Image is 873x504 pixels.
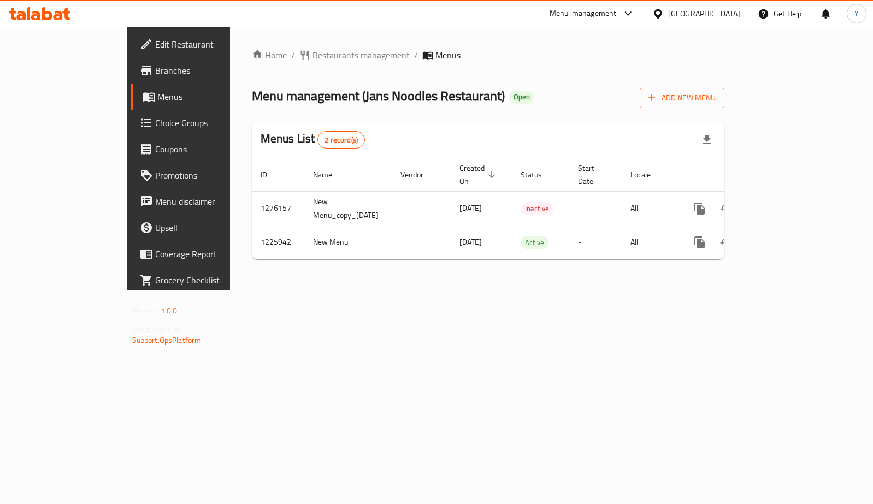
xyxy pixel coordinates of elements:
td: - [569,226,622,259]
span: Add New Menu [648,91,716,105]
td: 1225942 [252,226,304,259]
span: Grocery Checklist [155,274,264,287]
div: Active [521,236,548,249]
span: Y [854,8,859,20]
span: Name [313,168,346,181]
span: Upsell [155,221,264,234]
a: Coverage Report [131,241,273,267]
button: more [687,195,713,222]
td: New Menu_copy_[DATE] [304,191,392,226]
span: Choice Groups [155,116,264,129]
a: Restaurants management [299,49,410,62]
span: Locale [630,168,665,181]
span: 2 record(s) [318,135,364,145]
span: ID [261,168,281,181]
a: Menu disclaimer [131,188,273,215]
span: Coverage Report [155,247,264,260]
a: Support.OpsPlatform [132,333,202,347]
button: more [687,229,713,256]
span: Version: [132,304,159,318]
li: / [291,49,295,62]
li: / [414,49,418,62]
table: enhanced table [252,158,800,259]
span: Inactive [521,203,553,215]
span: Edit Restaurant [155,38,264,51]
span: [DATE] [459,201,482,215]
a: Coupons [131,136,273,162]
span: Branches [155,64,264,77]
a: Branches [131,57,273,84]
div: Inactive [521,202,553,215]
span: Restaurants management [312,49,410,62]
button: Change Status [713,229,739,256]
div: Export file [694,127,720,153]
a: Choice Groups [131,110,273,136]
a: Upsell [131,215,273,241]
span: Vendor [400,168,438,181]
span: Active [521,236,548,249]
span: Menus [157,90,264,103]
h2: Menus List [261,131,365,149]
span: Start Date [578,162,609,188]
span: Promotions [155,169,264,182]
th: Actions [678,158,800,192]
a: Grocery Checklist [131,267,273,293]
div: Open [509,91,534,104]
td: All [622,191,678,226]
span: 1.0.0 [161,304,178,318]
td: 1276157 [252,191,304,226]
span: Status [521,168,556,181]
span: [DATE] [459,235,482,249]
span: Menu management ( Jans Noodles Restaurant ) [252,84,505,108]
span: Created On [459,162,499,188]
div: [GEOGRAPHIC_DATA] [668,8,740,20]
button: Change Status [713,195,739,222]
button: Add New Menu [640,88,724,108]
a: Promotions [131,162,273,188]
td: New Menu [304,226,392,259]
span: Get support on: [132,322,182,336]
span: Coupons [155,143,264,156]
span: Menus [435,49,461,62]
a: Menus [131,84,273,110]
span: Menu disclaimer [155,195,264,208]
a: Edit Restaurant [131,31,273,57]
nav: breadcrumb [252,49,725,62]
td: All [622,226,678,259]
div: Total records count [317,131,365,149]
span: Open [509,92,534,102]
td: - [569,191,622,226]
div: Menu-management [550,7,617,20]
